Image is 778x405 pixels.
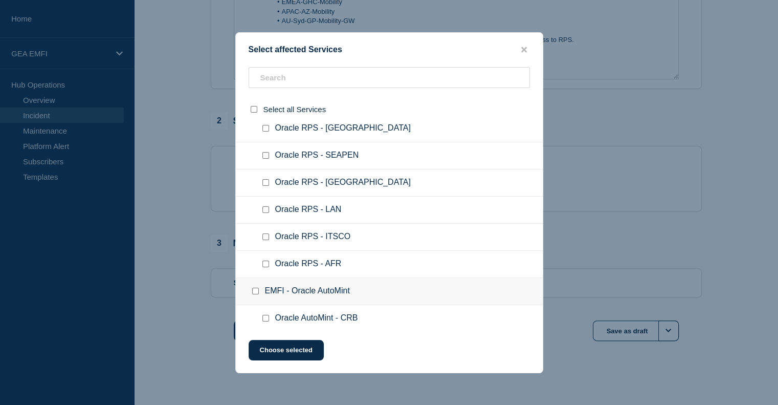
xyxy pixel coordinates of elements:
span: Oracle AutoMint - CRB [275,313,358,324]
span: Oracle RPS - [GEOGRAPHIC_DATA] [275,123,411,134]
input: Oracle RPS - SEAPEN checkbox [262,152,269,159]
input: Oracle AutoMint - CRB checkbox [262,315,269,322]
span: Oracle RPS - SEAPEN [275,151,359,161]
input: Oracle RPS - NZ checkbox [262,179,269,186]
input: Oracle RPS - LAN checkbox [262,206,269,213]
input: Oracle RPS - ITSCO checkbox [262,233,269,240]
input: Oracle RPS - SINGAPORE checkbox [262,125,269,132]
input: Oracle RPS - AFR checkbox [262,261,269,267]
span: Oracle RPS - AFR [275,259,342,269]
span: Oracle RPS - [GEOGRAPHIC_DATA] [275,178,411,188]
input: select all checkbox [251,106,257,113]
input: EMFI - Oracle AutoMint checkbox [252,288,259,294]
input: Search [249,67,530,88]
span: Oracle RPS - LAN [275,205,342,215]
div: Select affected Services [236,45,543,55]
span: Select all Services [263,105,326,114]
span: Oracle RPS - ITSCO [275,232,351,242]
button: close button [518,45,530,55]
div: EMFI - Oracle AutoMint [236,278,543,305]
button: Choose selected [249,340,324,360]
